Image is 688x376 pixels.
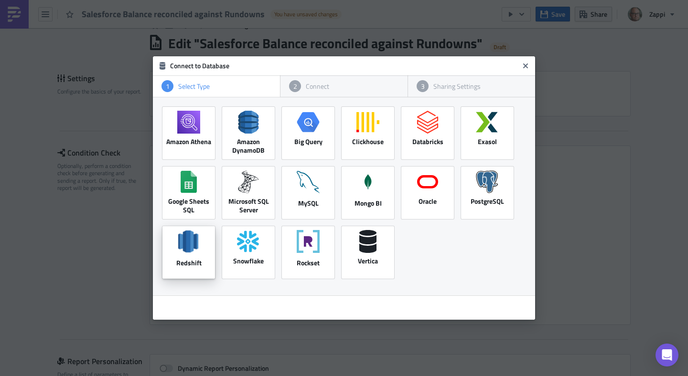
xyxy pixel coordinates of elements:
[518,59,533,73] button: Close
[222,137,275,155] div: Amazon DynamoDB
[173,82,271,91] div: Select Type
[170,62,519,70] h6: Connect to Database
[301,82,399,91] div: Connect
[166,137,211,146] div: Amazon Athena
[417,80,429,92] div: 3
[656,344,678,366] div: Open Intercom Messenger
[355,199,382,208] div: Mongo BI
[294,137,322,146] div: Big Query
[222,197,275,214] div: Microsoft SQL Server
[419,197,437,206] div: Oracle
[352,137,384,146] div: Clickhouse
[297,259,320,267] div: Rockset
[358,257,378,265] div: Vertica
[176,259,202,267] div: Redshift
[471,197,504,206] div: PostgreSQL
[161,80,173,92] div: 1
[429,82,527,91] div: Sharing Settings
[233,257,264,265] div: Snowflake
[289,80,301,92] div: 2
[162,197,215,214] div: Google Sheets SQL
[298,199,319,208] div: MySQL
[412,137,443,146] div: Databricks
[478,137,497,146] div: Exasol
